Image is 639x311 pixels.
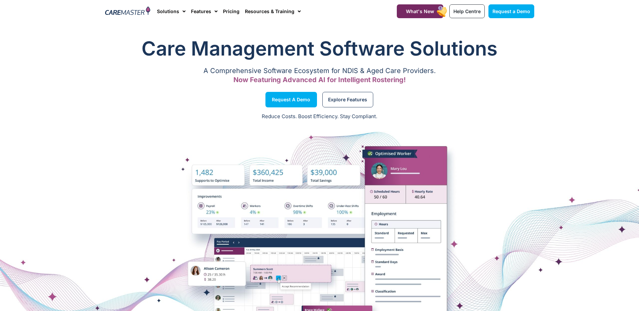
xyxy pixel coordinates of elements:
a: Request a Demo [488,4,534,18]
p: Reduce Costs. Boost Efficiency. Stay Compliant. [4,113,635,120]
p: A Comprehensive Software Ecosystem for NDIS & Aged Care Providers. [105,69,534,73]
a: Help Centre [449,4,485,18]
a: Explore Features [322,92,373,107]
span: Explore Features [328,98,367,101]
span: Request a Demo [272,98,310,101]
h1: Care Management Software Solutions [105,35,534,62]
span: What's New [406,8,434,14]
img: CareMaster Logo [105,6,151,16]
a: Request a Demo [265,92,317,107]
a: What's New [397,4,443,18]
span: Request a Demo [492,8,530,14]
span: Help Centre [453,8,481,14]
span: Now Featuring Advanced AI for Intelligent Rostering! [233,76,406,84]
